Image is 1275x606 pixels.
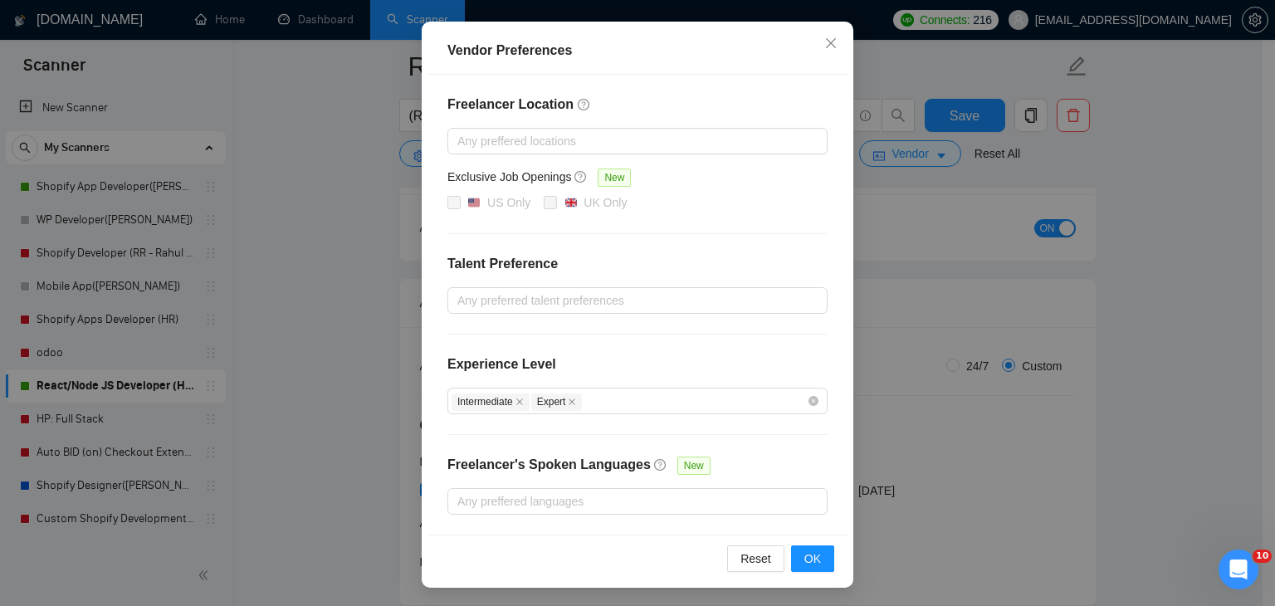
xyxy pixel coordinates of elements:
span: question-circle [578,98,591,111]
span: Reset [740,550,771,568]
span: close [515,398,524,406]
span: close [824,37,838,50]
h4: Experience Level [447,354,556,374]
button: OK [791,545,834,572]
h4: Freelancer's Spoken Languages [447,455,651,475]
button: Reset [727,545,784,572]
img: 🇺🇸 [468,197,480,208]
span: OK [804,550,821,568]
div: US Only [487,193,530,212]
span: New [677,457,711,475]
h5: Exclusive Job Openings [447,168,571,186]
span: question-circle [574,170,588,183]
h4: Freelancer Location [447,95,828,115]
span: New [598,169,631,187]
span: close [568,398,576,406]
span: question-circle [654,458,667,472]
iframe: Intercom live chat [1219,550,1258,589]
button: Close [808,22,853,66]
img: 🇬🇧 [565,197,577,208]
div: Vendor Preferences [447,41,828,61]
span: Intermediate [452,393,530,411]
span: Expert [531,393,583,411]
div: UK Only [584,193,627,212]
h4: Talent Preference [447,254,828,274]
span: 10 [1253,550,1272,563]
span: close-circle [808,396,818,406]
